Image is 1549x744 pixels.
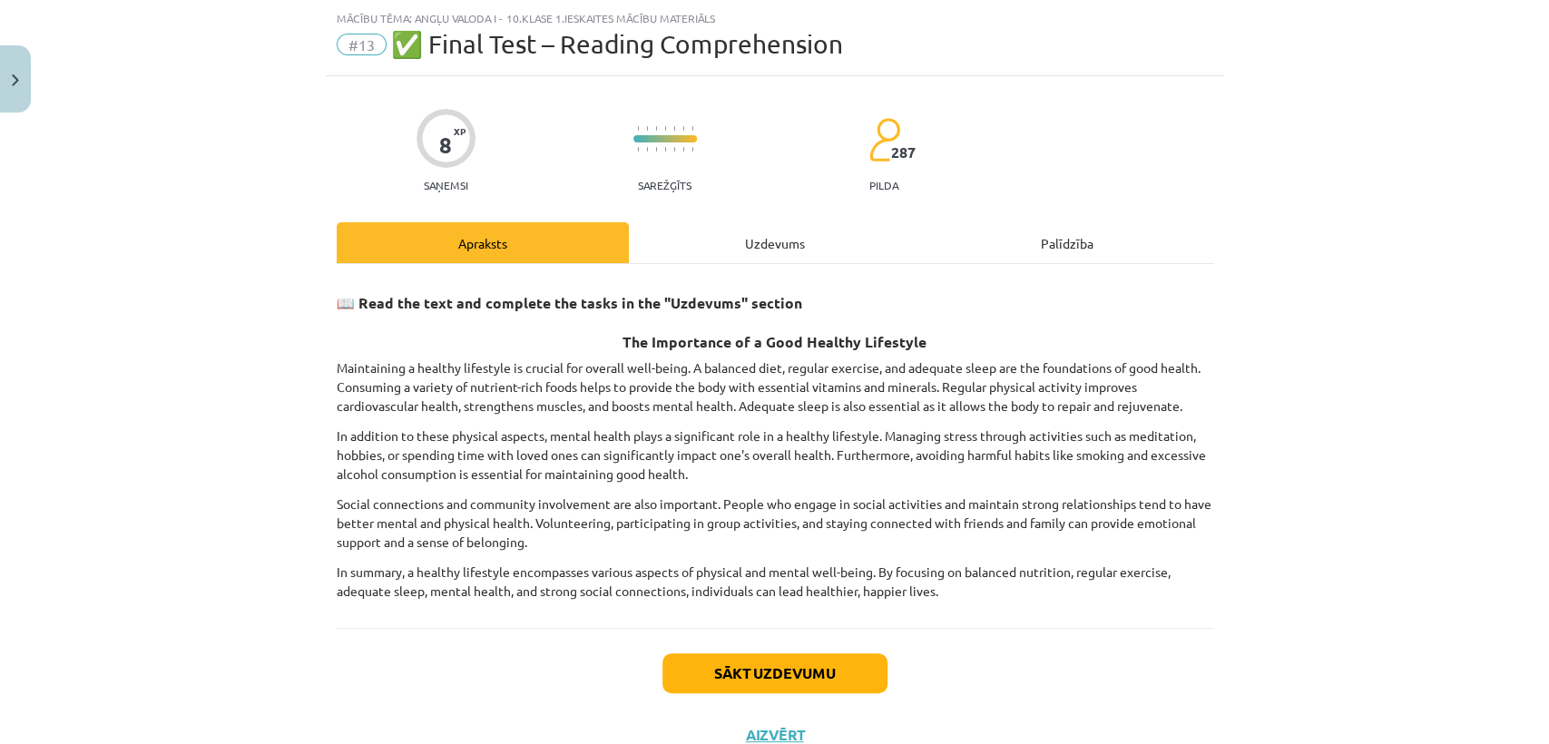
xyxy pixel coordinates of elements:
[662,653,887,693] button: Sākt uzdevumu
[337,293,802,312] strong: 📖 Read the text and complete the tasks in the "Uzdevums" section
[869,179,898,191] p: pilda
[337,494,1213,552] p: Social connections and community involvement are also important. People who engage in social acti...
[868,117,900,162] img: students-c634bb4e5e11cddfef0936a35e636f08e4e9abd3cc4e673bd6f9a4125e45ecb1.svg
[664,147,666,152] img: icon-short-line-57e1e144782c952c97e751825c79c345078a6d821885a25fce030b3d8c18986b.svg
[646,126,648,131] img: icon-short-line-57e1e144782c952c97e751825c79c345078a6d821885a25fce030b3d8c18986b.svg
[337,358,1213,416] p: Maintaining a healthy lifestyle is crucial for overall well-being. A balanced diet, regular exerc...
[391,29,843,59] span: ✅ Final Test – Reading Comprehension
[439,132,452,158] div: 8
[454,126,466,136] span: XP
[921,222,1213,263] div: Palīdzība
[682,147,684,152] img: icon-short-line-57e1e144782c952c97e751825c79c345078a6d821885a25fce030b3d8c18986b.svg
[646,147,648,152] img: icon-short-line-57e1e144782c952c97e751825c79c345078a6d821885a25fce030b3d8c18986b.svg
[655,126,657,131] img: icon-short-line-57e1e144782c952c97e751825c79c345078a6d821885a25fce030b3d8c18986b.svg
[629,222,921,263] div: Uzdevums
[664,126,666,131] img: icon-short-line-57e1e144782c952c97e751825c79c345078a6d821885a25fce030b3d8c18986b.svg
[337,222,629,263] div: Apraksts
[691,126,693,131] img: icon-short-line-57e1e144782c952c97e751825c79c345078a6d821885a25fce030b3d8c18986b.svg
[638,179,691,191] p: Sarežģīts
[637,147,639,152] img: icon-short-line-57e1e144782c952c97e751825c79c345078a6d821885a25fce030b3d8c18986b.svg
[673,147,675,152] img: icon-short-line-57e1e144782c952c97e751825c79c345078a6d821885a25fce030b3d8c18986b.svg
[682,126,684,131] img: icon-short-line-57e1e144782c952c97e751825c79c345078a6d821885a25fce030b3d8c18986b.svg
[337,563,1213,601] p: In summary, a healthy lifestyle encompasses various aspects of physical and mental well-being. By...
[691,147,693,152] img: icon-short-line-57e1e144782c952c97e751825c79c345078a6d821885a25fce030b3d8c18986b.svg
[337,426,1213,484] p: In addition to these physical aspects, mental health plays a significant role in a healthy lifest...
[655,147,657,152] img: icon-short-line-57e1e144782c952c97e751825c79c345078a6d821885a25fce030b3d8c18986b.svg
[637,126,639,131] img: icon-short-line-57e1e144782c952c97e751825c79c345078a6d821885a25fce030b3d8c18986b.svg
[337,34,387,55] span: #13
[417,179,475,191] p: Saņemsi
[740,726,809,744] button: Aizvērt
[673,126,675,131] img: icon-short-line-57e1e144782c952c97e751825c79c345078a6d821885a25fce030b3d8c18986b.svg
[891,144,916,161] span: 287
[12,74,19,86] img: icon-close-lesson-0947bae3869378f0d4975bcd49f059093ad1ed9edebbc8119c70593378902aed.svg
[623,332,926,351] strong: The Importance of a Good Healthy Lifestyle
[337,12,1213,24] div: Mācību tēma: Angļu valoda i - 10.klase 1.ieskaites mācību materiāls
